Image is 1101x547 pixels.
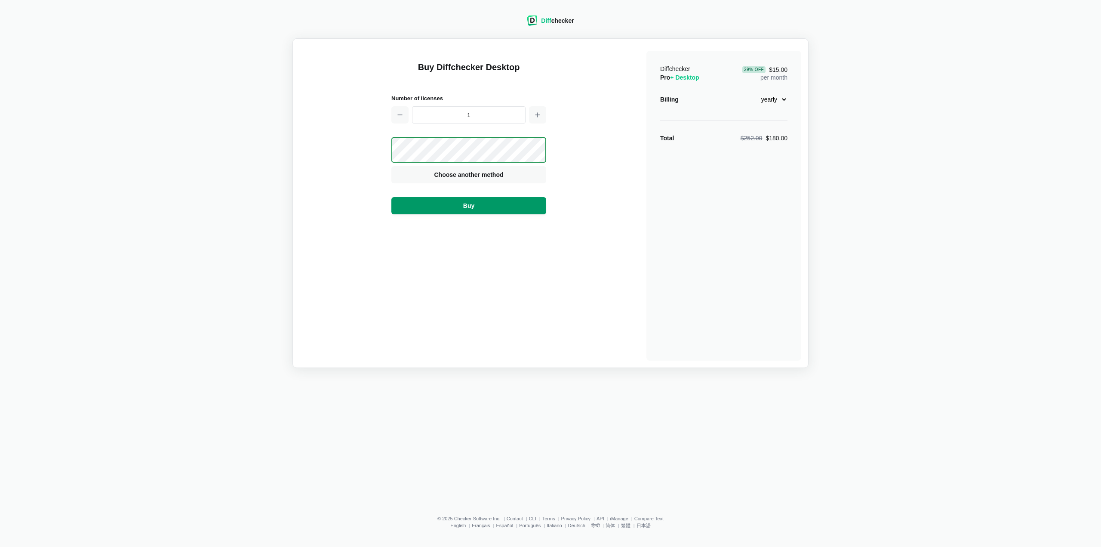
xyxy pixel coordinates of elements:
span: Pro [660,74,699,81]
div: checker [541,16,574,25]
a: 简体 [606,523,615,528]
span: Buy [461,201,476,210]
span: $15.00 [742,66,787,73]
a: Privacy Policy [561,516,590,521]
h1: Buy Diffchecker Desktop [391,61,546,83]
a: iManage [610,516,628,521]
a: हिन्दी [591,523,600,528]
a: Deutsch [568,523,585,528]
span: Choose another method [432,170,505,179]
button: Choose another method [391,166,546,183]
div: $180.00 [741,134,787,142]
a: Terms [542,516,555,521]
a: 日本語 [637,523,651,528]
span: $252.00 [741,135,763,142]
div: 29 % Off [742,66,766,73]
a: Italiano [547,523,562,528]
div: per month [742,65,787,82]
li: © 2025 Checker Software Inc. [437,516,507,521]
a: English [450,523,466,528]
a: CLI [529,516,536,521]
input: 1 [412,106,526,124]
a: Español [496,523,513,528]
a: 繁體 [621,523,630,528]
button: Buy [391,197,546,214]
strong: Total [660,135,674,142]
span: Diff [541,17,551,24]
img: Diffchecker logo [527,15,538,26]
div: Billing [660,95,679,104]
a: Contact [507,516,523,521]
a: Compare Text [634,516,664,521]
span: + Desktop [670,74,699,81]
h2: Number of licenses [391,94,546,103]
a: Français [472,523,490,528]
a: Diffchecker logoDiffchecker [527,20,574,27]
span: Diffchecker [660,65,690,72]
a: Português [519,523,541,528]
a: API [597,516,604,521]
